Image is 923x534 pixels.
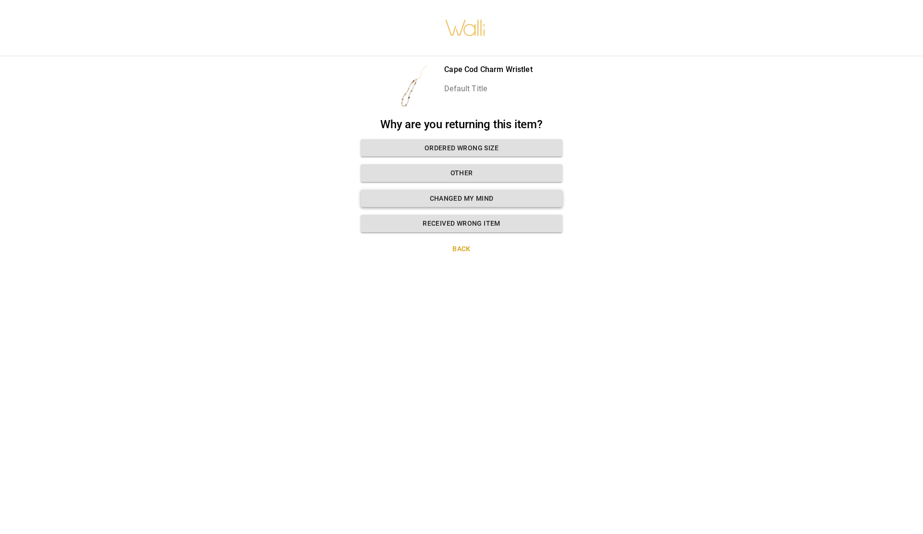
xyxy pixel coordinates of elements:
[361,164,562,182] button: Other
[445,7,486,49] img: walli-inc.myshopify.com
[361,240,562,258] button: Back
[361,139,562,157] button: Ordered wrong size
[361,215,562,232] button: Received wrong item
[361,118,562,132] h2: Why are you returning this item?
[444,83,532,95] p: Default Title
[444,64,532,75] p: Cape Cod Charm Wristlet
[361,190,562,207] button: Changed my mind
